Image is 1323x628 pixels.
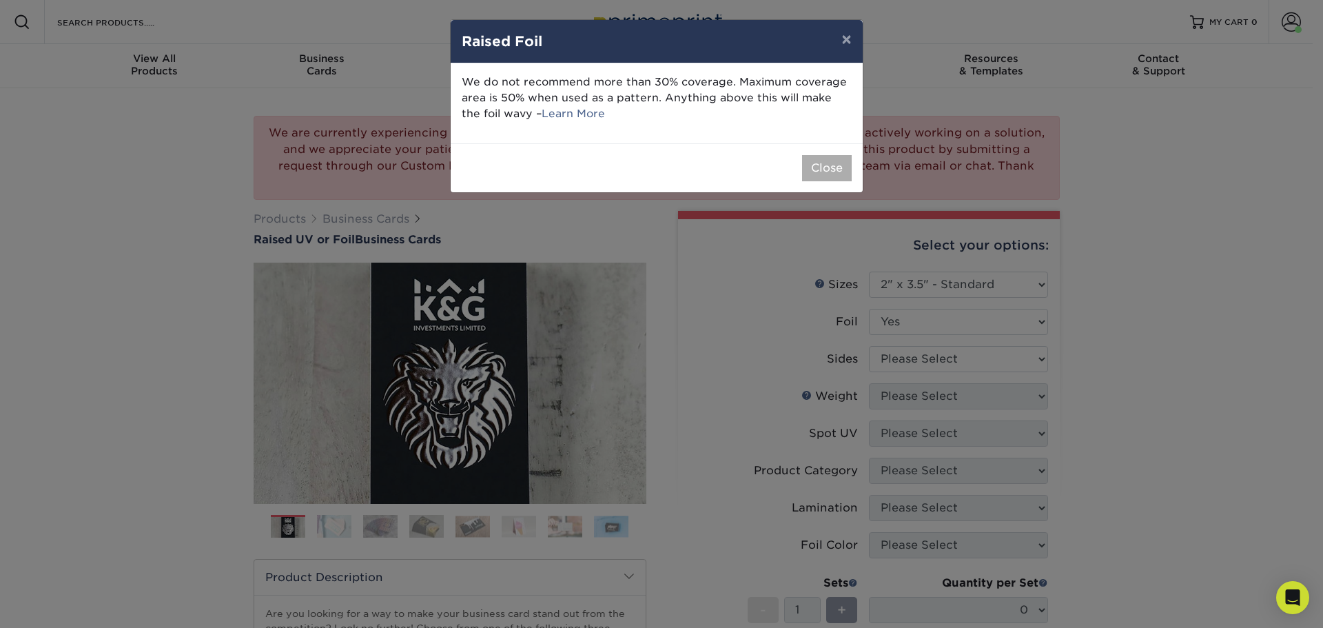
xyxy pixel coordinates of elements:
button: × [830,20,862,59]
button: Close [802,155,852,181]
h4: Raised Foil [462,31,852,52]
div: Open Intercom Messenger [1276,581,1309,614]
p: We do not recommend more than 30% coverage. Maximum coverage area is 50% when used as a pattern. ... [462,74,852,121]
a: Learn More [542,107,605,120]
